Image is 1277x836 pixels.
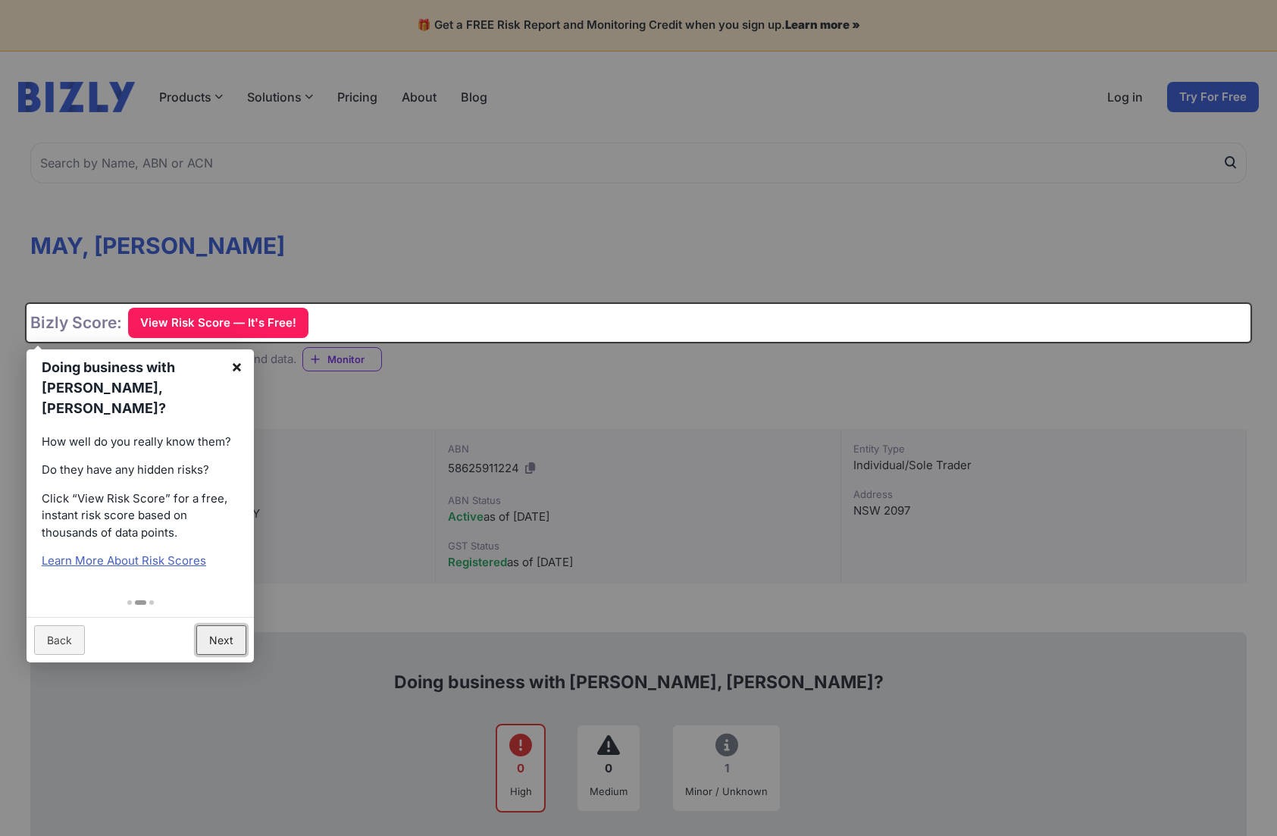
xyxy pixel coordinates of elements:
[42,490,239,542] p: Click “View Risk Score” for a free, instant risk score based on thousands of data points.
[42,462,239,479] p: Do they have any hidden risks?
[34,625,85,655] a: Back
[42,553,206,568] a: Learn More About Risk Scores
[42,434,239,451] p: How well do you really know them?
[42,357,219,418] h1: Doing business with [PERSON_NAME], [PERSON_NAME]?
[220,349,254,384] a: ×
[196,625,246,655] a: Next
